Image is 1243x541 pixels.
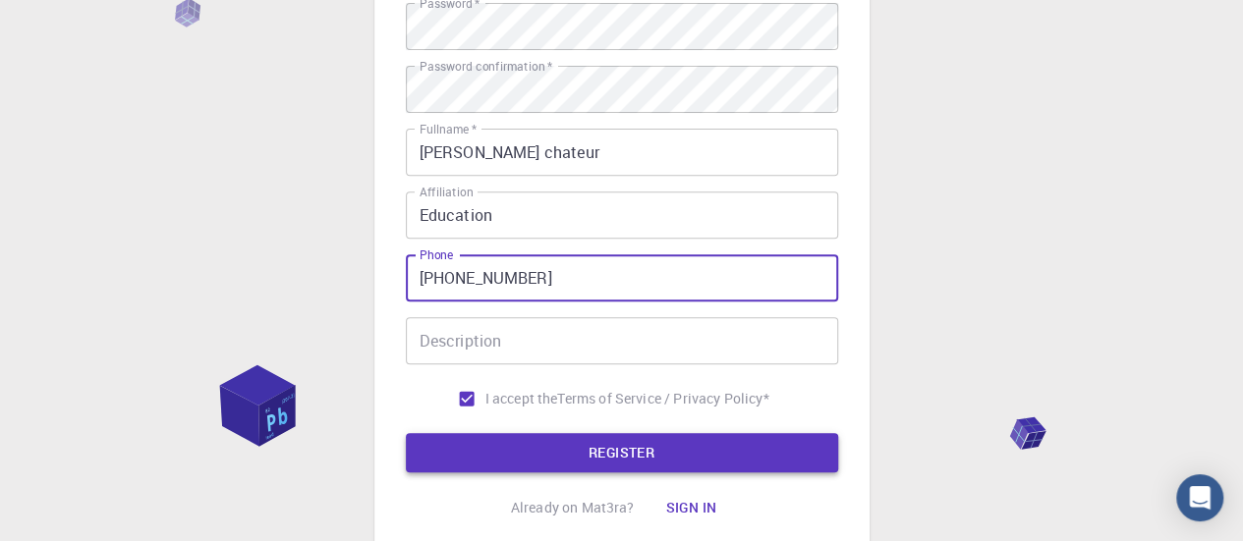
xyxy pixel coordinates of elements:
label: Affiliation [420,184,473,200]
button: Sign in [650,488,732,527]
span: I accept the [485,389,558,408]
label: Phone [420,246,453,263]
a: Terms of Service / Privacy Policy* [557,389,768,408]
p: Already on Mat3ra? [511,498,635,517]
label: Password confirmation [420,58,552,75]
label: Fullname [420,121,477,137]
p: Terms of Service / Privacy Policy * [557,389,768,408]
button: REGISTER [406,433,838,472]
div: Open Intercom Messenger [1176,474,1223,521]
